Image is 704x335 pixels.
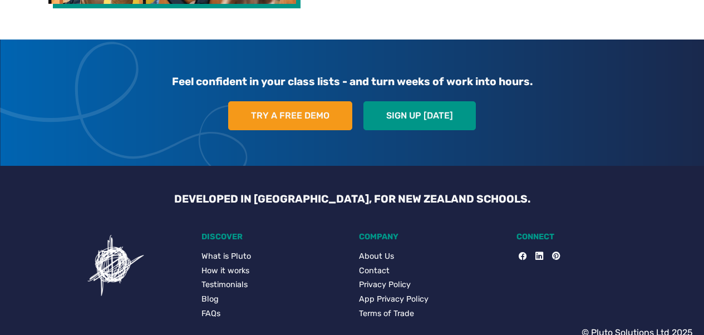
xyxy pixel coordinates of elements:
[359,293,503,306] a: App Privacy Policy
[201,250,346,263] a: What is Pluto
[359,279,503,291] a: Privacy Policy
[82,232,149,299] img: Pluto icon showing a confusing task for users
[543,250,560,263] a: Pinterest
[359,232,503,242] h5: COMPANY
[201,232,346,242] h5: DISCOVER
[201,265,346,277] a: How it works
[359,308,503,320] a: Terms of Trade
[201,308,346,320] a: FAQs
[519,250,526,263] a: Facebook
[516,232,661,242] h5: CONNECT
[359,265,503,277] a: Contact
[201,293,346,306] a: Blog
[228,101,352,130] a: Try a free demo
[359,250,503,263] a: About Us
[201,279,346,291] a: Testimonials
[48,66,656,97] h3: Feel confident in your class lists - and turn weeks of work into hours.
[363,101,476,130] a: Sign up [DATE]
[526,250,543,263] a: LinkedIn
[165,193,539,205] h3: DEVELOPED IN [GEOGRAPHIC_DATA], FOR NEW ZEALAND SCHOOLS.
